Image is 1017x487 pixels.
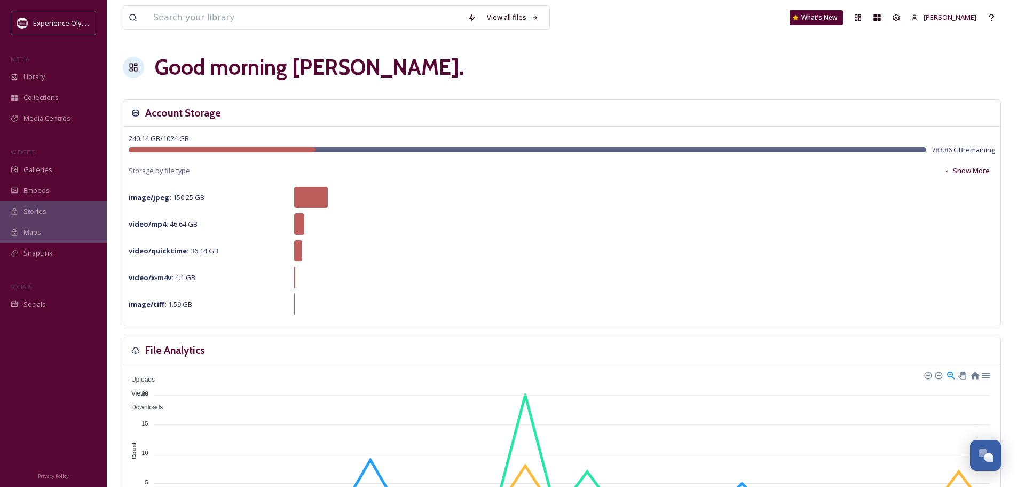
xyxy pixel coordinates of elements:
span: 1.59 GB [129,299,192,309]
div: Reset Zoom [970,370,979,379]
span: 150.25 GB [129,192,204,202]
div: Menu [981,370,990,379]
span: WIDGETS [11,148,35,156]
span: Galleries [23,165,52,175]
h3: File Analytics [145,343,205,358]
span: Storage by file type [129,166,190,176]
span: Maps [23,227,41,237]
span: Privacy Policy [38,473,69,480]
span: Library [23,72,45,82]
a: [PERSON_NAME] [906,7,982,28]
strong: video/mp4 : [129,219,168,229]
tspan: 20 [141,390,148,397]
span: Stories [23,206,46,217]
a: Privacy Policy [38,469,69,482]
span: Views [123,390,148,397]
strong: image/jpeg : [129,192,171,202]
span: Embeds [23,185,50,196]
strong: video/quicktime : [129,246,189,256]
div: Zoom Out [934,371,942,378]
span: 240.14 GB / 1024 GB [129,134,189,143]
span: SnapLink [23,248,53,258]
span: 36.14 GB [129,246,218,256]
span: Uploads [123,376,155,383]
div: Panning [958,372,965,378]
img: download.jpeg [17,18,28,28]
tspan: 5 [145,479,148,485]
span: SOCIALS [11,283,32,291]
tspan: 10 [141,450,148,456]
strong: video/x-m4v : [129,273,174,282]
span: Media Centres [23,113,70,123]
span: Experience Olympia [33,18,97,28]
span: 783.86 GB remaining [932,145,995,155]
input: Search your library [148,6,462,29]
text: Count [131,442,137,459]
strong: image/tiff : [129,299,167,309]
span: MEDIA [11,55,29,63]
span: 4.1 GB [129,273,195,282]
tspan: 15 [141,420,148,427]
h1: Good morning [PERSON_NAME] . [155,51,464,83]
span: 46.64 GB [129,219,198,229]
a: What's New [790,10,843,25]
span: [PERSON_NAME] [924,12,976,22]
h3: Account Storage [145,105,221,121]
div: Selection Zoom [946,370,955,379]
button: Open Chat [970,440,1001,471]
a: View all files [482,7,544,28]
div: Zoom In [924,371,931,378]
span: Downloads [123,404,163,411]
span: Socials [23,299,46,310]
span: Collections [23,92,59,103]
button: Show More [939,160,995,181]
